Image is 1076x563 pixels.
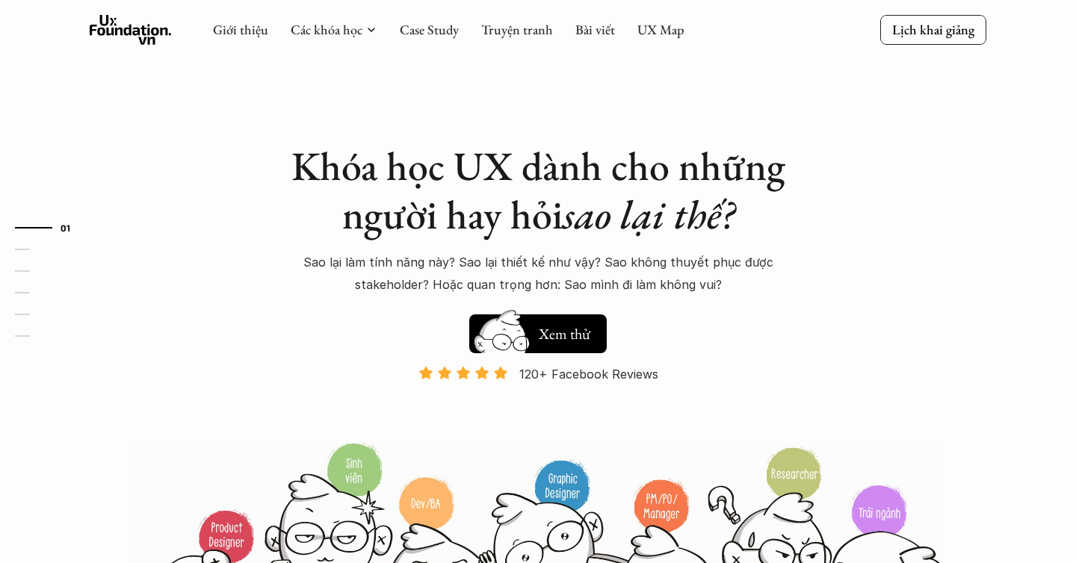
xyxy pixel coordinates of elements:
a: 01 [15,219,86,237]
a: 120+ Facebook Reviews [405,365,671,441]
a: Lịch khai giảng [880,15,986,44]
h5: Xem thử [537,323,592,344]
em: sao lại thế? [563,188,735,240]
a: UX Map [637,21,684,38]
a: Case Study [400,21,459,38]
a: Các khóa học [291,21,362,38]
strong: 01 [61,222,71,232]
a: Giới thiệu [213,21,268,38]
a: Truyện tranh [481,21,553,38]
p: Lịch khai giảng [892,21,974,38]
p: Sao lại làm tính năng này? Sao lại thiết kế như vậy? Sao không thuyết phục được stakeholder? Hoặc... [276,251,800,296]
p: 120+ Facebook Reviews [519,363,658,385]
a: Bài viết [575,21,615,38]
a: Xem thử [469,307,607,353]
h1: Khóa học UX dành cho những người hay hỏi [276,142,800,239]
